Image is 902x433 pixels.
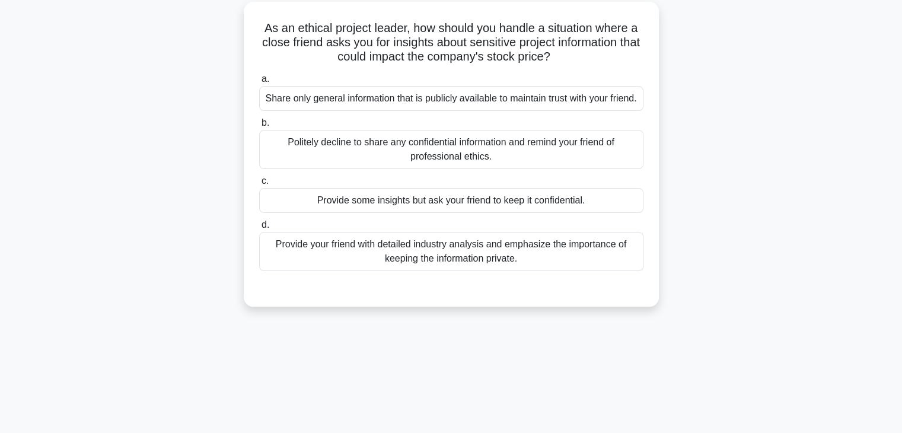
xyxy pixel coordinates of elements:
h5: As an ethical project leader, how should you handle a situation where a close friend asks you for... [258,21,645,65]
div: Share only general information that is publicly available to maintain trust with your friend. [259,86,643,111]
span: a. [262,74,269,84]
span: b. [262,117,269,128]
div: Politely decline to share any confidential information and remind your friend of professional eth... [259,130,643,169]
div: Provide some insights but ask your friend to keep it confidential. [259,188,643,213]
span: d. [262,219,269,230]
span: c. [262,176,269,186]
div: Provide your friend with detailed industry analysis and emphasize the importance of keeping the i... [259,232,643,271]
